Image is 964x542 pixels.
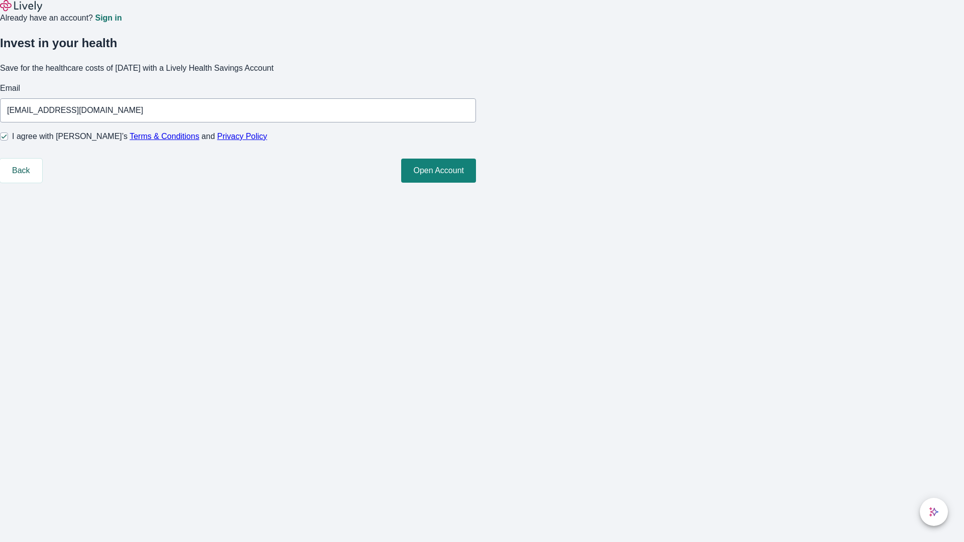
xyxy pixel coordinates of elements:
a: Sign in [95,14,122,22]
a: Terms & Conditions [130,132,199,141]
button: Open Account [401,159,476,183]
button: chat [920,498,948,526]
a: Privacy Policy [217,132,268,141]
span: I agree with [PERSON_NAME]’s and [12,130,267,143]
svg: Lively AI Assistant [929,507,939,517]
